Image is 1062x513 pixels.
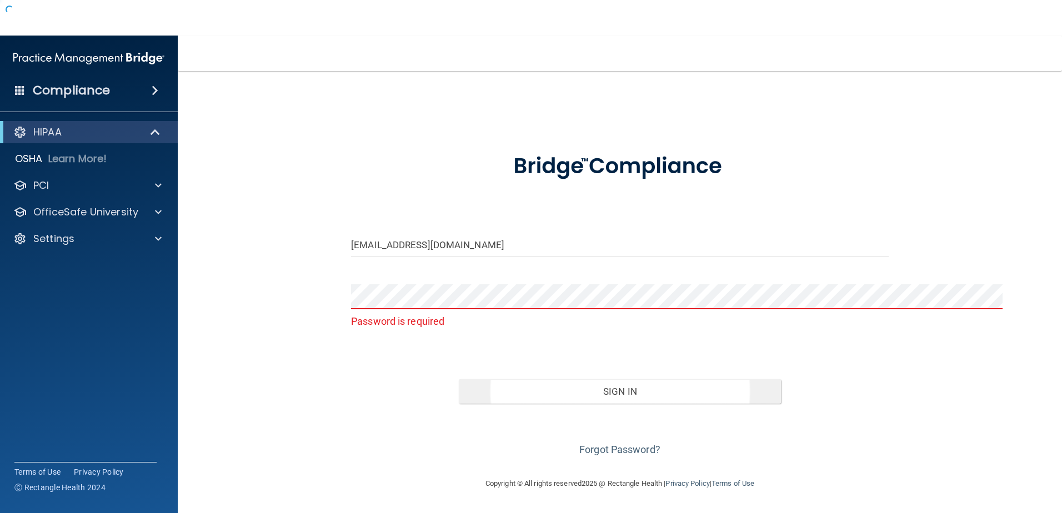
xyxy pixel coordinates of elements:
img: bridge_compliance_login_screen.278c3ca4.svg [490,138,749,195]
p: OSHA [15,152,43,165]
h4: Compliance [33,83,110,98]
p: OfficeSafe University [33,205,138,219]
a: Terms of Use [712,479,754,487]
a: Forgot Password? [579,444,660,455]
a: Privacy Policy [74,466,124,477]
p: HIPAA [33,125,62,139]
p: PCI [33,179,49,192]
a: Privacy Policy [665,479,709,487]
input: Email [351,232,889,257]
div: Copyright © All rights reserved 2025 @ Rectangle Health | | [417,466,823,501]
p: Settings [33,232,74,245]
p: Learn More! [48,152,107,165]
span: Ⓒ Rectangle Health 2024 [14,482,106,493]
p: Password is required [351,312,889,330]
a: PCI [13,179,162,192]
a: HIPAA [13,125,161,139]
img: PMB logo [13,47,164,69]
a: OfficeSafe University [13,205,162,219]
a: Terms of Use [14,466,61,477]
button: Sign In [459,379,782,404]
a: Settings [13,232,162,245]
